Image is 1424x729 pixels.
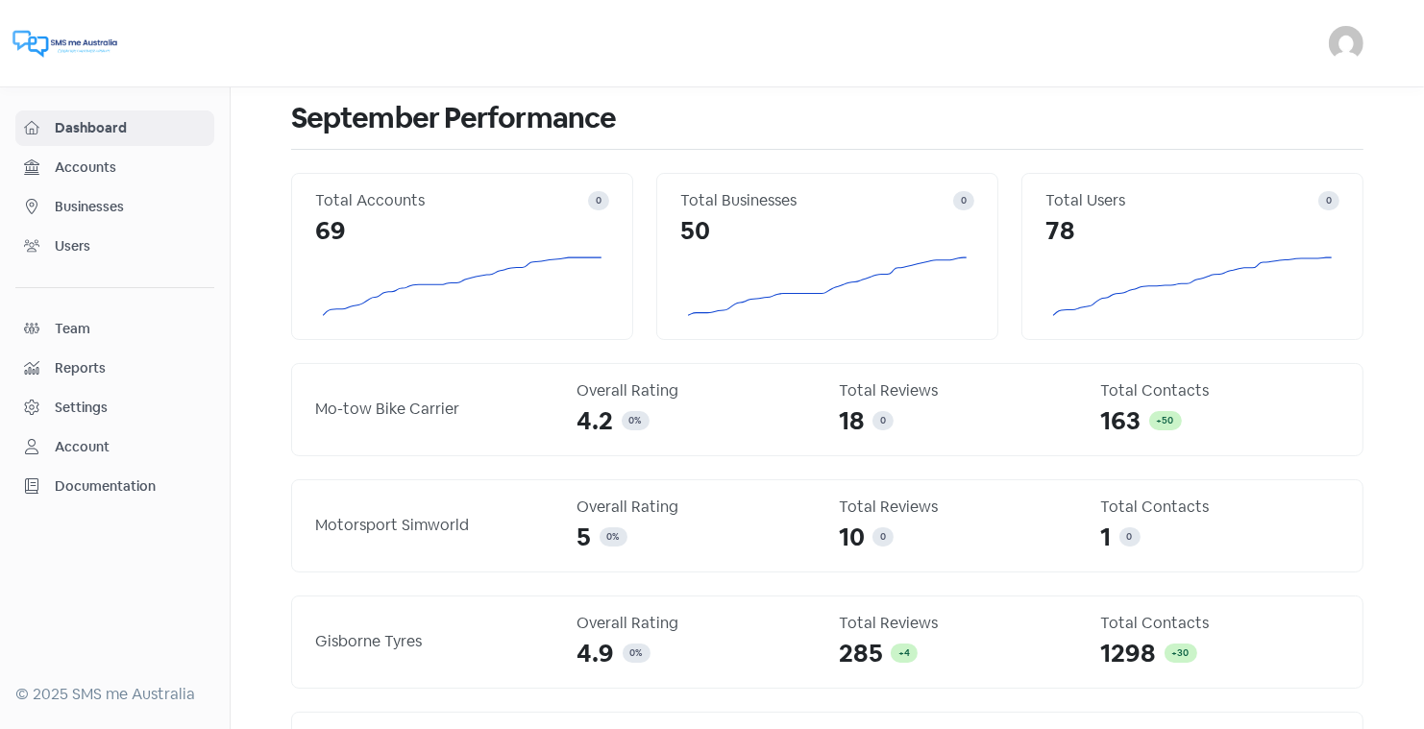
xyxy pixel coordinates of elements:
[839,519,865,556] span: 10
[15,429,214,465] a: Account
[577,496,817,519] div: Overall Rating
[55,158,206,178] span: Accounts
[315,212,609,250] div: 69
[55,437,110,457] div: Account
[839,612,1078,635] div: Total Reviews
[1127,530,1133,543] span: 0
[577,402,614,440] span: 4.2
[55,476,206,497] span: Documentation
[839,402,865,440] span: 18
[596,194,602,207] span: 0
[1101,379,1340,402] div: Total Contacts
[1329,26,1363,61] img: User
[15,469,214,504] a: Documentation
[880,414,886,426] span: 0
[1157,414,1174,426] span: +50
[1101,519,1112,556] span: 1
[15,311,214,347] a: Team
[636,646,643,659] span: %
[839,379,1078,402] div: Total Reviews
[1172,646,1190,659] span: +30
[15,150,214,185] a: Accounts
[839,635,883,672] span: 285
[607,530,613,543] span: 0
[680,212,974,250] div: 50
[315,398,554,421] div: Mo-tow Bike Carrier
[961,194,967,207] span: 0
[55,319,206,339] span: Team
[315,514,554,537] div: Motorsport Simworld
[291,87,1363,149] h1: September Performance
[1045,189,1318,212] div: Total Users
[577,635,615,672] span: 4.9
[577,379,817,402] div: Overall Rating
[15,683,214,706] div: © 2025 SMS me Australia
[15,110,214,146] a: Dashboard
[898,646,910,659] span: +4
[1101,612,1340,635] div: Total Contacts
[15,390,214,425] a: Settings
[1045,212,1339,250] div: 78
[15,189,214,225] a: Businesses
[55,358,206,378] span: Reports
[55,236,206,256] span: Users
[839,496,1078,519] div: Total Reviews
[1326,194,1332,207] span: 0
[15,351,214,386] a: Reports
[630,646,636,659] span: 0
[15,229,214,264] a: Users
[680,189,953,212] div: Total Businesses
[55,118,206,138] span: Dashboard
[613,530,620,543] span: %
[577,612,817,635] div: Overall Rating
[1101,635,1157,672] span: 1298
[629,414,635,426] span: 0
[315,189,588,212] div: Total Accounts
[880,530,886,543] span: 0
[1101,496,1340,519] div: Total Contacts
[577,519,592,556] span: 5
[55,398,108,418] div: Settings
[1101,402,1142,440] span: 163
[635,414,642,426] span: %
[55,197,206,217] span: Businesses
[315,630,554,653] div: Gisborne Tyres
